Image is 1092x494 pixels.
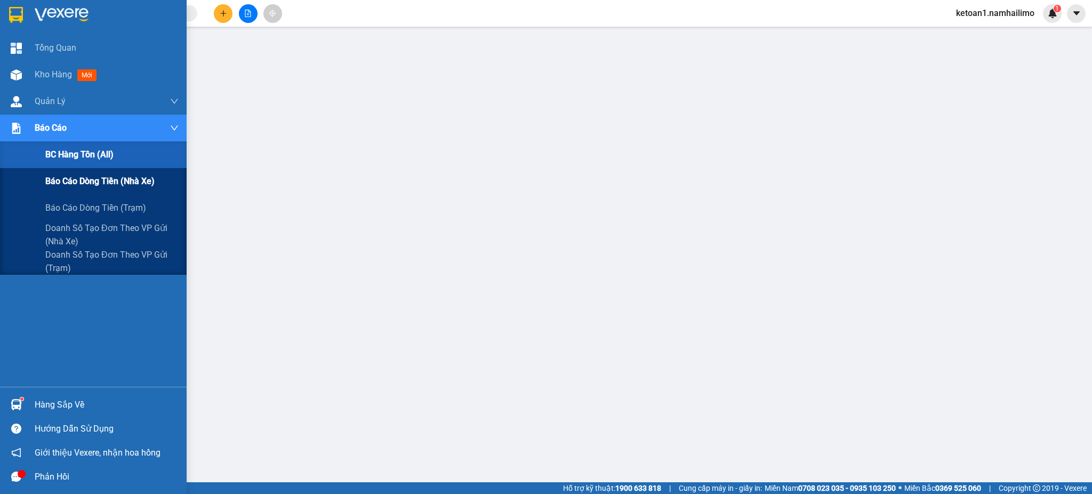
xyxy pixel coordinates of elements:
span: | [989,482,991,494]
img: dashboard-icon [11,43,22,54]
span: Doanh số tạo đơn theo VP gửi (trạm) [45,248,179,275]
span: Miền Bắc [904,482,981,494]
span: | [669,482,671,494]
button: file-add [239,4,258,23]
img: logo-vxr [9,7,23,23]
span: Hỗ trợ kỹ thuật: [563,482,661,494]
span: down [170,97,179,106]
span: ketoan1.namhailimo [948,6,1043,20]
span: notification [11,448,21,458]
strong: 0369 525 060 [935,484,981,492]
span: down [170,124,179,132]
img: solution-icon [11,123,22,134]
span: Báo cáo dòng tiền (nhà xe) [45,174,155,188]
span: ⚪️ [898,486,902,490]
span: file-add [244,10,252,17]
span: caret-down [1072,9,1081,18]
sup: 1 [1054,5,1061,12]
span: plus [220,10,227,17]
div: Phản hồi [35,469,179,485]
span: Giới thiệu Vexere, nhận hoa hồng [35,446,160,459]
img: warehouse-icon [11,96,22,107]
span: question-circle [11,424,21,434]
img: warehouse-icon [11,399,22,410]
img: icon-new-feature [1048,9,1057,18]
strong: 0708 023 035 - 0935 103 250 [798,484,896,492]
span: Báo cáo dòng tiền (trạm) [45,201,146,214]
span: Kho hàng [35,69,72,79]
span: copyright [1033,484,1040,492]
strong: 1900 633 818 [615,484,661,492]
button: caret-down [1067,4,1086,23]
span: Cung cấp máy in - giấy in: [679,482,762,494]
span: Báo cáo [35,121,67,134]
span: Tổng Quan [35,41,76,54]
span: 1 [1055,5,1059,12]
div: Hàng sắp về [35,397,179,413]
span: aim [269,10,276,17]
img: warehouse-icon [11,69,22,81]
span: message [11,472,21,482]
span: Miền Nam [765,482,896,494]
span: Quản Lý [35,94,66,108]
sup: 1 [20,397,23,401]
span: BC hàng tồn (all) [45,148,114,161]
span: Doanh số tạo đơn theo VP gửi (nhà xe) [45,221,179,248]
div: Hướng dẫn sử dụng [35,421,179,437]
button: plus [214,4,232,23]
span: mới [77,69,97,81]
button: aim [263,4,282,23]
